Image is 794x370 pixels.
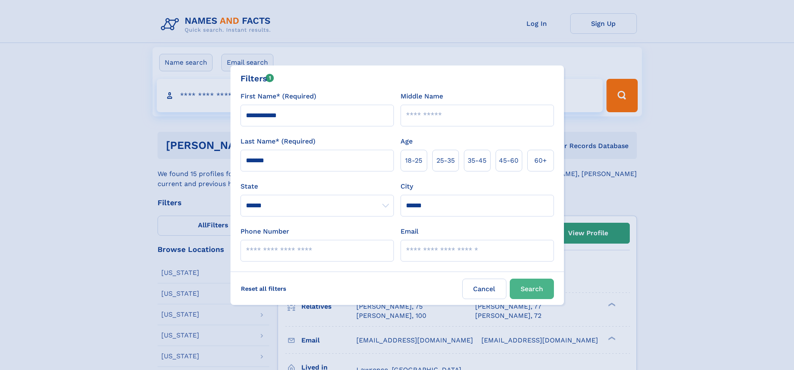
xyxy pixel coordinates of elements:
[240,72,274,85] div: Filters
[401,136,413,146] label: Age
[401,181,413,191] label: City
[405,156,422,166] span: 18‑25
[240,91,316,101] label: First Name* (Required)
[235,279,292,299] label: Reset all filters
[468,156,486,166] span: 35‑45
[401,227,418,237] label: Email
[240,181,394,191] label: State
[462,279,506,299] label: Cancel
[436,156,455,166] span: 25‑35
[510,279,554,299] button: Search
[240,227,289,237] label: Phone Number
[534,156,547,166] span: 60+
[401,91,443,101] label: Middle Name
[240,136,316,146] label: Last Name* (Required)
[499,156,518,166] span: 45‑60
